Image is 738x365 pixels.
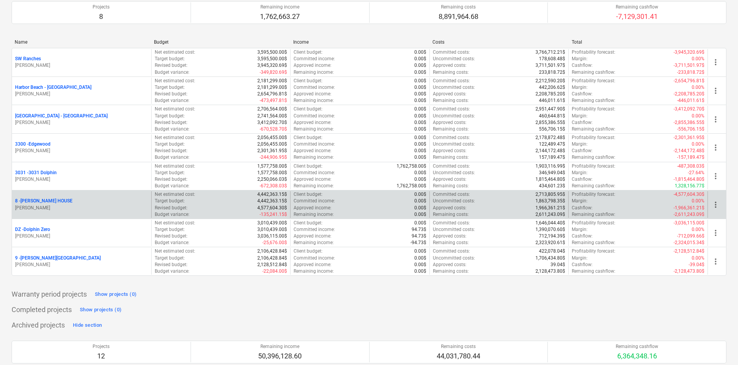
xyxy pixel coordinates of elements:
[535,78,565,84] p: 2,212,590.20$
[257,84,287,91] p: 2,181,299.00$
[414,154,426,161] p: 0.00$
[155,56,185,62] p: Target budget :
[674,248,704,255] p: -2,128,512.84$
[294,255,335,261] p: Committed income :
[572,113,588,119] p: Margin :
[535,255,565,261] p: 1,706,434.80$
[677,233,704,239] p: -712,099.66$
[155,170,185,176] p: Target budget :
[294,56,335,62] p: Committed income :
[414,255,426,261] p: 0.00$
[15,226,148,239] div: DZ -Dolphin Zero[PERSON_NAME]
[433,69,469,76] p: Remaining costs :
[15,261,148,268] p: [PERSON_NAME]
[15,176,148,183] p: [PERSON_NAME]
[535,205,565,211] p: 1,966,361.21$
[294,205,331,211] p: Approved income :
[433,49,470,56] p: Committed costs :
[674,119,704,126] p: -2,855,386.55$
[257,62,287,69] p: 3,945,320.69$
[155,205,187,211] p: Revised budget :
[294,163,323,170] p: Client budget :
[93,288,138,300] button: Show projects (0)
[674,62,704,69] p: -3,711,501.97$
[674,191,704,198] p: -4,577,604.30$
[572,134,615,141] p: Profitability forecast :
[154,39,287,45] div: Budget
[397,183,426,189] p: 1,762,758.00$
[155,248,195,255] p: Net estimated cost :
[15,255,101,261] p: 9 - [PERSON_NAME][GEOGRAPHIC_DATA]
[674,176,704,183] p: -1,815,464.80$
[689,261,704,268] p: -39.04$
[294,113,335,119] p: Committed income :
[257,248,287,255] p: 2,106,428.84$
[15,91,148,97] p: [PERSON_NAME]
[260,97,287,104] p: -473,497.81$
[433,198,475,204] p: Uncommitted costs :
[535,211,565,218] p: 2,611,243.09$
[257,119,287,126] p: 3,412,092.70$
[572,183,615,189] p: Remaining cashflow :
[155,233,187,239] p: Revised budget :
[572,239,615,246] p: Remaining cashflow :
[257,205,287,211] p: 4,577,604.30$
[439,4,478,10] p: Remaining costs
[257,56,287,62] p: 3,595,500.00$
[294,126,334,132] p: Remaining income :
[155,239,189,246] p: Budget variance :
[15,56,41,62] p: SW Ranches
[260,126,287,132] p: -670,528.70$
[294,91,331,97] p: Approved income :
[294,106,323,112] p: Client budget :
[257,191,287,198] p: 4,442,363.15$
[155,84,185,91] p: Target budget :
[155,198,185,204] p: Target budget :
[433,84,475,91] p: Uncommitted costs :
[572,211,615,218] p: Remaining cashflow :
[433,239,469,246] p: Remaining costs :
[535,176,565,183] p: 1,815,464.80$
[432,39,566,45] div: Costs
[15,141,51,148] p: 3300 - Edgewood
[294,191,323,198] p: Client budget :
[260,183,287,189] p: -672,308.03$
[572,126,615,132] p: Remaining cashflow :
[535,134,565,141] p: 2,178,872.48$
[414,62,426,69] p: 0.00$
[699,328,738,365] iframe: Chat Widget
[294,239,334,246] p: Remaining income :
[711,257,720,266] span: more_vert
[155,154,189,161] p: Budget variance :
[535,148,565,154] p: 2,144,172.48$
[93,4,110,10] p: Projects
[692,56,704,62] p: 0.00%
[414,220,426,226] p: 0.00$
[711,171,720,181] span: more_vert
[155,211,189,218] p: Budget variance :
[572,233,593,239] p: Cashflow :
[15,226,50,233] p: DZ - Dolphin Zero
[257,220,287,226] p: 3,010,439.00$
[414,69,426,76] p: 0.00$
[294,97,334,104] p: Remaining income :
[433,248,470,255] p: Committed costs :
[433,233,466,239] p: Approved costs :
[572,106,615,112] p: Profitability forecast :
[257,233,287,239] p: 3,036,115.00$
[15,198,148,211] div: 8 -[PERSON_NAME] HOUSE[PERSON_NAME]
[535,239,565,246] p: 2,323,920.61$
[539,141,565,148] p: 122,489.47$
[414,191,426,198] p: 0.00$
[414,97,426,104] p: 0.00$
[414,126,426,132] p: 0.00$
[262,239,287,246] p: -25,676.00$
[155,113,185,119] p: Target budget :
[414,49,426,56] p: 0.00$
[439,12,478,21] p: 8,891,964.68
[260,12,300,21] p: 1,762,663.27
[433,148,466,154] p: Approved costs :
[433,170,475,176] p: Uncommitted costs :
[293,39,426,45] div: Income
[674,239,704,246] p: -2,324,015.34$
